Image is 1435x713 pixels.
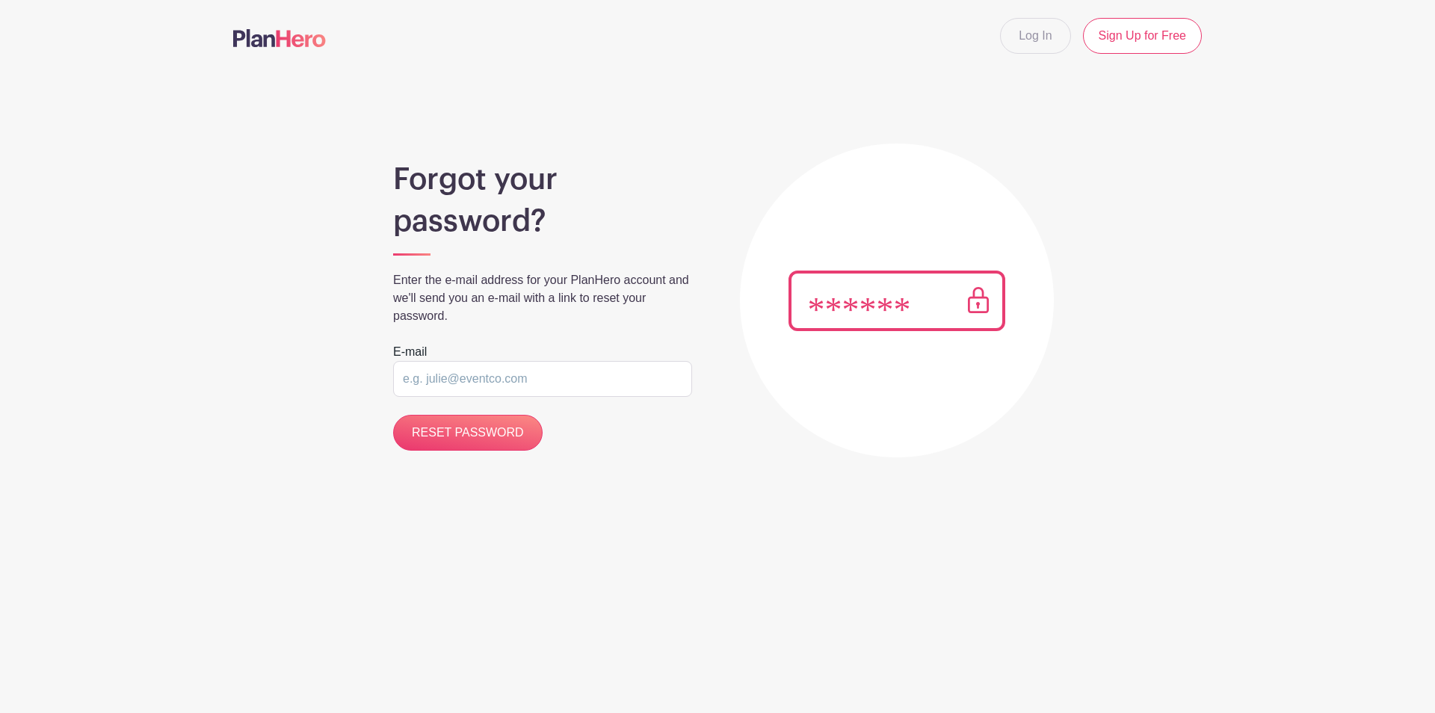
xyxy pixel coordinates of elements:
[393,343,427,361] label: E-mail
[393,203,692,239] h1: password?
[233,29,326,47] img: logo-507f7623f17ff9eddc593b1ce0a138ce2505c220e1c5a4e2b4648c50719b7d32.svg
[393,161,692,197] h1: Forgot your
[393,361,692,397] input: e.g. julie@eventco.com
[789,271,1005,331] img: Pass
[393,415,543,451] input: RESET PASSWORD
[1000,18,1070,54] a: Log In
[1083,18,1202,54] a: Sign Up for Free
[393,271,692,325] p: Enter the e-mail address for your PlanHero account and we'll send you an e-mail with a link to re...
